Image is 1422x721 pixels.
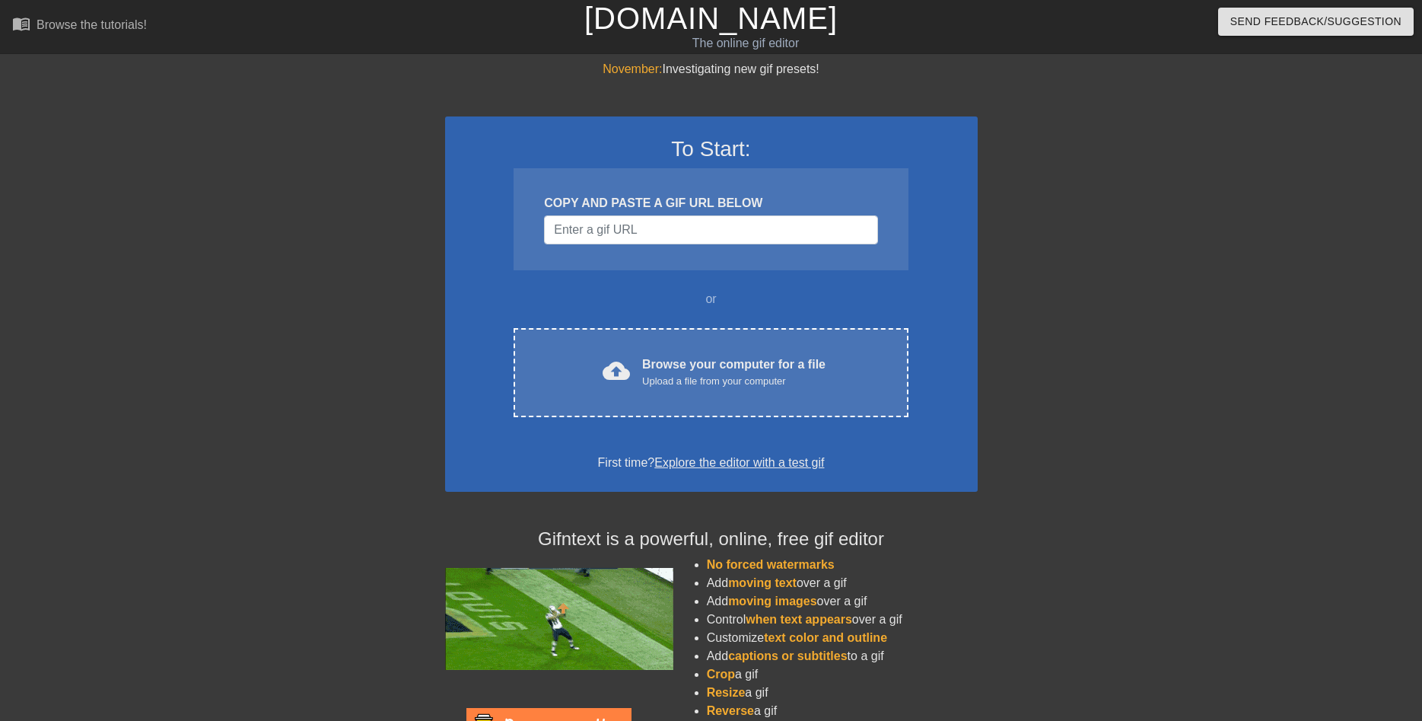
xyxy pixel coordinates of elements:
[12,14,30,33] span: menu_book
[728,595,816,608] span: moving images
[707,647,978,665] li: Add to a gif
[642,374,826,389] div: Upload a file from your computer
[603,62,662,75] span: November:
[707,665,978,684] li: a gif
[707,668,735,681] span: Crop
[584,2,838,35] a: [DOMAIN_NAME]
[707,629,978,647] li: Customize
[445,568,673,670] img: football_small.gif
[465,454,958,472] div: First time?
[485,290,938,308] div: or
[707,702,978,720] li: a gif
[728,576,797,589] span: moving text
[707,704,754,717] span: Reverse
[544,194,877,212] div: COPY AND PASTE A GIF URL BELOW
[603,357,630,384] span: cloud_upload
[707,611,978,629] li: Control over a gif
[707,686,746,699] span: Resize
[764,631,887,644] span: text color and outline
[1218,8,1414,36] button: Send Feedback/Suggestion
[445,60,978,78] div: Investigating new gif presets!
[728,649,847,662] span: captions or subtitles
[37,18,147,31] div: Browse the tutorials!
[707,684,978,702] li: a gif
[445,528,978,550] h4: Gifntext is a powerful, online, free gif editor
[707,592,978,611] li: Add over a gif
[544,215,877,244] input: Username
[707,574,978,592] li: Add over a gif
[465,136,958,162] h3: To Start:
[746,613,852,626] span: when text appears
[482,34,1010,53] div: The online gif editor
[654,456,824,469] a: Explore the editor with a test gif
[1230,12,1401,31] span: Send Feedback/Suggestion
[642,356,826,389] div: Browse your computer for a file
[707,558,835,571] span: No forced watermarks
[12,14,147,38] a: Browse the tutorials!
